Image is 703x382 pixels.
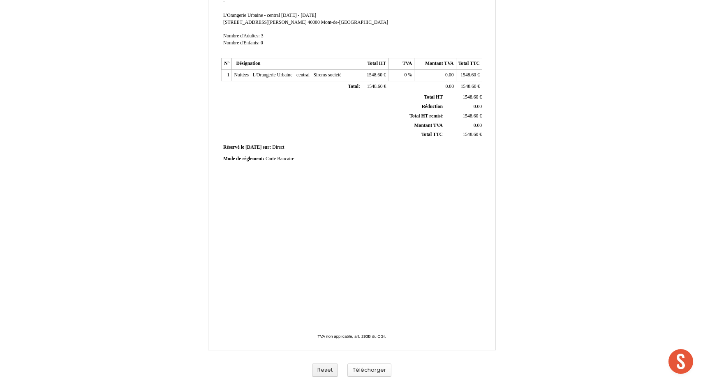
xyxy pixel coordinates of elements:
[462,132,478,137] span: 1548.60
[281,13,316,18] span: [DATE] - [DATE]
[388,58,414,70] th: TVA
[223,20,307,25] span: [STREET_ADDRESS][PERSON_NAME]
[460,72,476,78] span: 1548.60
[446,84,454,89] span: 0.00
[462,113,478,119] span: 1548.60
[223,33,260,39] span: Nombre d'Adultes:
[422,104,443,109] span: Réduction
[261,33,264,39] span: 3
[351,329,352,334] span: -
[388,70,414,81] td: %
[367,72,382,78] span: 1548.60
[272,145,284,150] span: Direct
[223,13,280,18] span: L'Orangerie Urbaine - central
[222,70,232,81] td: 1
[444,130,483,140] td: €
[266,156,294,161] span: Carte Bancaire
[445,72,453,78] span: 0.00
[414,58,456,70] th: Montant TVA
[317,334,386,338] span: TVA non applicable, art. 293B du CGI.
[223,145,244,150] span: Réservé le
[421,132,443,137] span: Total TTC
[409,113,443,119] span: Total HT remisé
[312,364,338,377] button: Reset
[462,94,478,100] span: 1548.60
[474,104,482,109] span: 0.00
[263,145,271,150] span: sur:
[232,58,362,70] th: Désignation
[223,156,264,161] span: Mode de règlement:
[321,20,388,25] span: Mont-de-[GEOGRAPHIC_DATA]
[668,349,693,374] div: Ouvrir le chat
[362,70,388,81] td: €
[414,123,443,128] span: Montant TVA
[456,70,482,81] td: €
[456,58,482,70] th: Total TTC
[245,145,261,150] span: [DATE]
[308,20,320,25] span: 40000
[347,364,391,377] button: Télécharger
[362,81,388,92] td: €
[461,84,476,89] span: 1548.60
[223,40,259,46] span: Nombre d'Enfants:
[234,72,341,78] span: Nuitées - L'Orangerie Urbaine - central - Sirems société
[444,111,483,121] td: €
[367,84,382,89] span: 1548.60
[261,40,263,46] span: 0
[222,58,232,70] th: N°
[444,93,483,102] td: €
[362,58,388,70] th: Total HT
[348,84,360,89] span: Total:
[424,94,443,100] span: Total HT
[474,123,482,128] span: 0.00
[405,72,407,78] span: 0
[456,81,482,92] td: €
